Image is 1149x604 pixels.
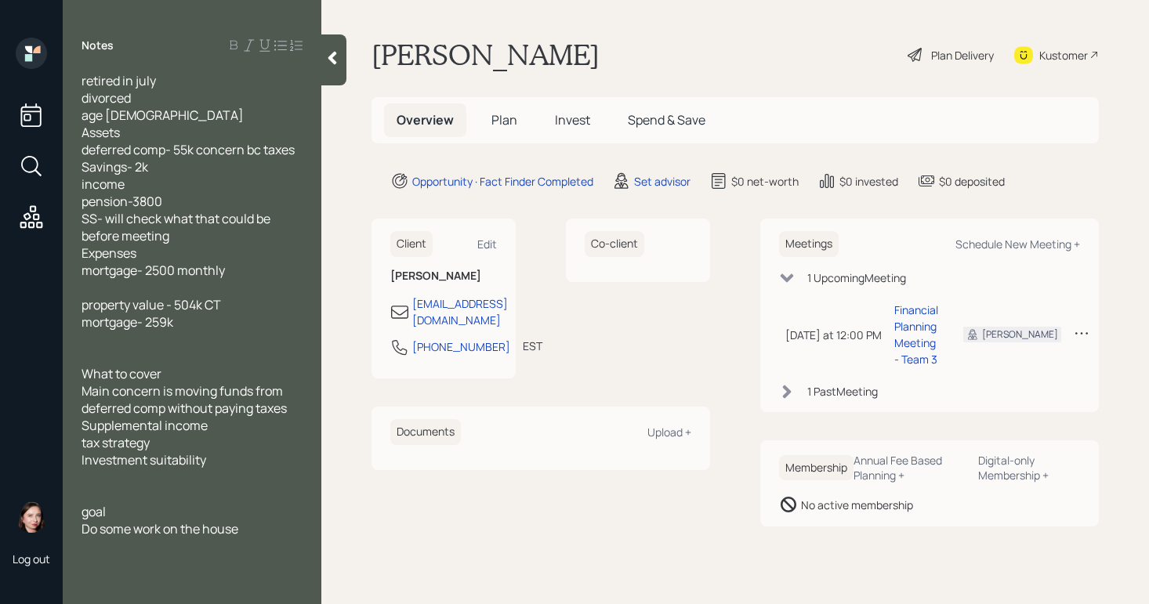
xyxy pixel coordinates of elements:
div: Schedule New Meeting + [955,237,1080,251]
label: Notes [82,38,114,53]
span: property value - 504k CT mortgage- 259k [82,296,221,331]
span: Overview [397,111,454,128]
div: [DATE] at 12:00 PM [785,327,882,343]
span: retired in july divorced age [DEMOGRAPHIC_DATA] Assets deferred comp- 55k concern bc taxes Saving... [82,72,295,279]
div: Digital-only Membership + [978,453,1080,483]
div: 1 Upcoming Meeting [807,269,906,286]
h6: Client [390,231,433,257]
h1: [PERSON_NAME] [372,38,600,72]
div: Opportunity · Fact Finder Completed [412,173,593,190]
h6: Meetings [779,231,839,257]
div: Set advisor [634,173,690,190]
h6: Documents [390,419,461,445]
h6: [PERSON_NAME] [390,269,497,283]
div: $0 net-worth [731,173,799,190]
span: goal Do some work on the house [82,503,238,537]
div: Annual Fee Based Planning + [854,453,966,483]
div: [PERSON_NAME] [982,327,1058,342]
span: What to cover Main concern is moving funds from deferred comp without paying taxes Supplemental i... [82,365,287,468]
div: Log out [13,552,50,566]
span: Spend & Save [628,111,705,128]
div: [PHONE_NUMBER] [412,338,510,355]
div: Edit [477,237,497,251]
div: $0 deposited [939,173,1005,190]
div: Financial Planning Meeting - Team 3 [894,302,938,367]
h6: Membership [779,455,854,481]
div: Upload + [647,425,691,439]
div: $0 invested [839,173,898,190]
div: EST [523,338,542,354]
div: [EMAIL_ADDRESS][DOMAIN_NAME] [412,295,508,328]
div: Kustomer [1039,47,1088,63]
div: 1 Past Meeting [807,383,878,400]
span: Plan [491,111,517,128]
span: Invest [555,111,590,128]
img: aleksandra-headshot.png [16,501,47,533]
h6: Co-client [585,231,644,257]
div: Plan Delivery [931,47,994,63]
div: No active membership [801,497,913,513]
